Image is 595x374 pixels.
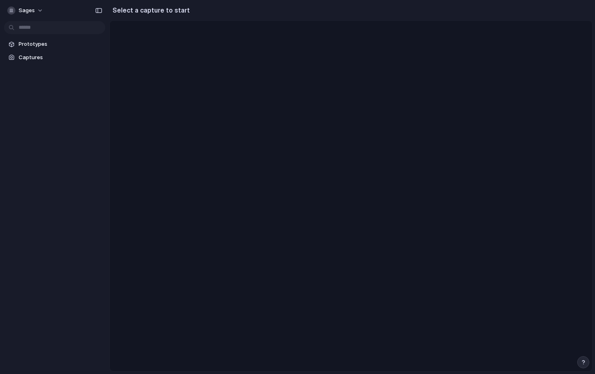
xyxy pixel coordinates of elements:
button: sages [4,4,47,17]
span: sages [19,6,35,15]
a: Prototypes [4,38,105,50]
span: Captures [19,53,102,62]
h2: Select a capture to start [109,5,190,15]
span: Prototypes [19,40,102,48]
a: Captures [4,51,105,64]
